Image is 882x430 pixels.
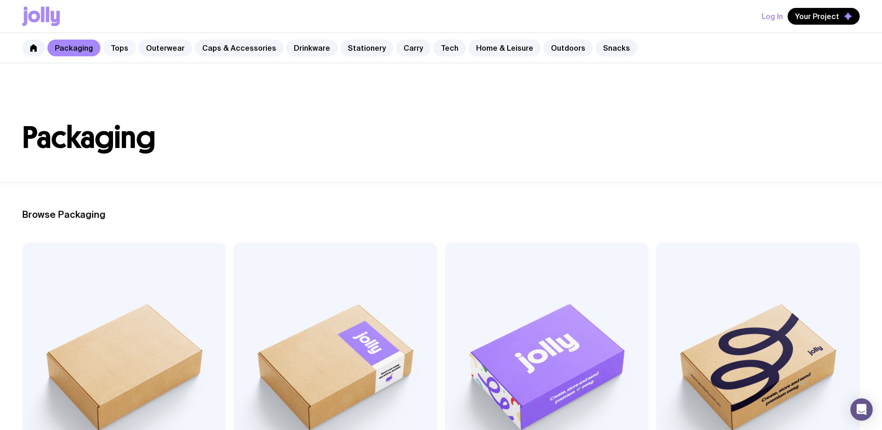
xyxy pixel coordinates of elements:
a: Home & Leisure [469,40,541,56]
a: Packaging [47,40,100,56]
button: Your Project [788,8,860,25]
a: Tech [433,40,466,56]
button: Log In [762,8,783,25]
a: Tops [103,40,136,56]
a: Outerwear [139,40,192,56]
a: Drinkware [286,40,338,56]
a: Carry [396,40,431,56]
h1: Packaging [22,123,860,153]
a: Snacks [596,40,637,56]
span: Your Project [795,12,839,21]
div: Open Intercom Messenger [850,398,873,421]
a: Caps & Accessories [195,40,284,56]
a: Outdoors [544,40,593,56]
a: Stationery [340,40,393,56]
h2: Browse Packaging [22,209,860,220]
